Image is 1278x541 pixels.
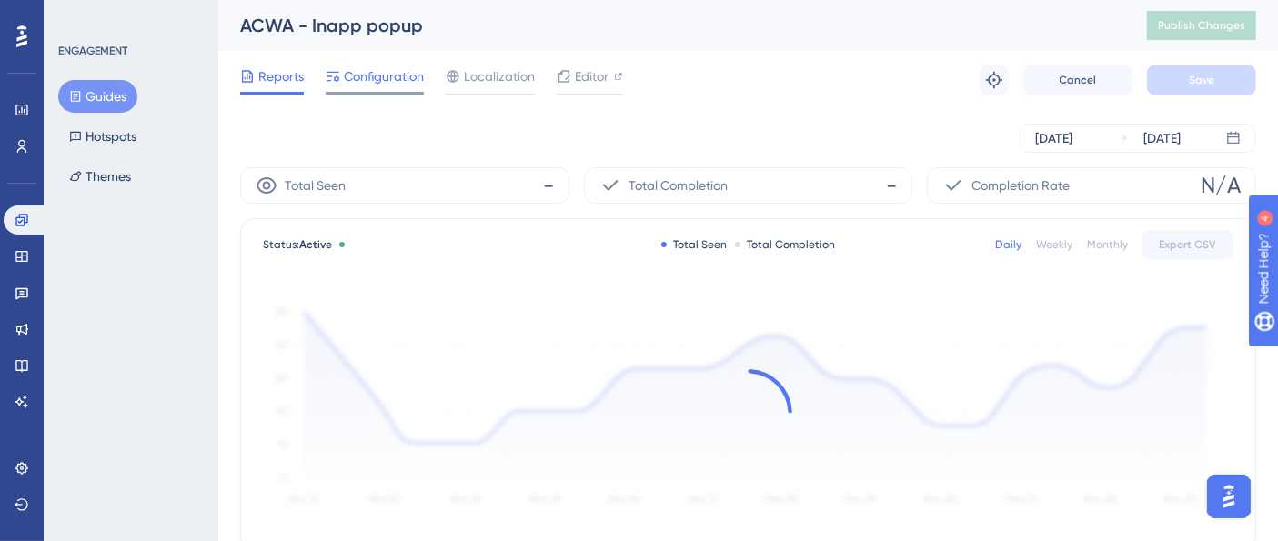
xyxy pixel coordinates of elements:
[543,171,554,200] span: -
[1147,65,1256,95] button: Save
[629,175,728,196] span: Total Completion
[58,80,137,113] button: Guides
[1189,73,1214,87] span: Save
[1160,237,1217,252] span: Export CSV
[971,175,1070,196] span: Completion Rate
[1023,65,1132,95] button: Cancel
[258,65,304,87] span: Reports
[263,237,332,252] span: Status:
[575,65,609,87] span: Editor
[43,5,114,26] span: Need Help?
[1142,230,1233,259] button: Export CSV
[735,237,836,252] div: Total Completion
[299,238,332,251] span: Active
[661,237,728,252] div: Total Seen
[1201,171,1241,200] span: N/A
[1147,11,1256,40] button: Publish Changes
[995,237,1021,252] div: Daily
[1060,73,1097,87] span: Cancel
[1158,18,1245,33] span: Publish Changes
[58,44,127,58] div: ENGAGEMENT
[58,120,147,153] button: Hotspots
[464,65,535,87] span: Localization
[1036,237,1072,252] div: Weekly
[126,9,132,24] div: 4
[1202,469,1256,524] iframe: UserGuiding AI Assistant Launcher
[344,65,424,87] span: Configuration
[886,171,897,200] span: -
[240,13,1102,38] div: ACWA - Inapp popup
[1035,127,1072,149] div: [DATE]
[58,160,142,193] button: Themes
[285,175,346,196] span: Total Seen
[1143,127,1181,149] div: [DATE]
[1087,237,1128,252] div: Monthly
